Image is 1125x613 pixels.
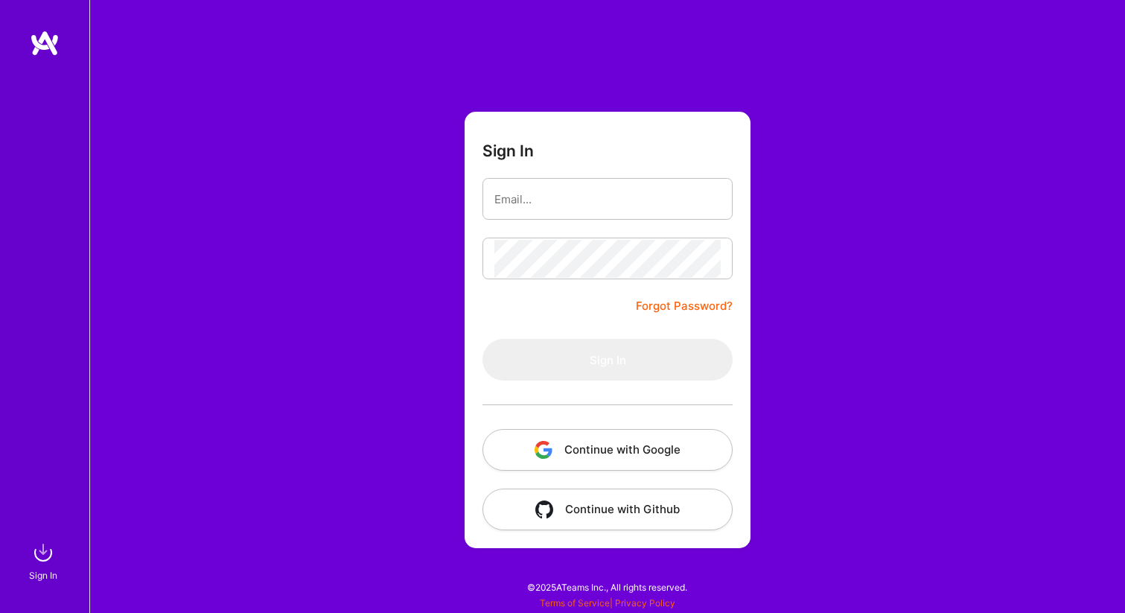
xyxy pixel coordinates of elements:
[535,441,552,459] img: icon
[28,538,58,568] img: sign in
[89,568,1125,606] div: © 2025 ATeams Inc., All rights reserved.
[482,142,534,160] h3: Sign In
[636,297,733,315] a: Forgot Password?
[30,30,60,57] img: logo
[482,429,733,471] button: Continue with Google
[540,597,675,609] span: |
[494,180,721,218] input: Email...
[482,339,733,381] button: Sign In
[31,538,58,583] a: sign inSign In
[540,597,610,609] a: Terms of Service
[482,489,733,530] button: Continue with Github
[615,597,675,609] a: Privacy Policy
[535,501,553,518] img: icon
[29,568,57,583] div: Sign In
